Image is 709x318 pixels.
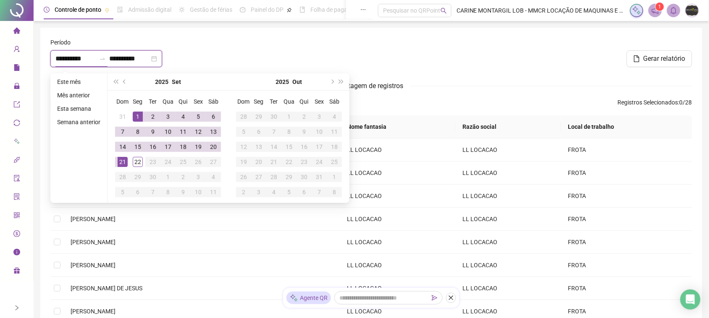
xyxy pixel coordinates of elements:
[160,154,176,169] td: 2025-09-24
[71,285,142,292] span: [PERSON_NAME] DE JESUS
[341,162,456,185] td: LL LOCACAO
[314,157,324,167] div: 24
[236,169,251,185] td: 2025-10-26
[145,169,160,185] td: 2025-09-30
[105,8,110,13] span: pushpin
[314,127,324,137] div: 10
[133,112,143,122] div: 1
[456,208,561,231] td: LL LOCACAO
[178,142,188,152] div: 18
[13,97,20,114] span: export
[633,55,640,62] span: file
[327,124,342,139] td: 2025-10-11
[337,73,346,90] button: super-next-year
[299,142,309,152] div: 16
[457,6,625,15] span: CARINE MONTARGIL LOB - MMCR LOCAÇÃO DE MAQUINAS E EQUIPAMENTOS E TRANSPORTES LTDA.
[145,139,160,154] td: 2025-09-16
[327,94,342,109] th: Sáb
[341,277,456,300] td: LL LOCACAO
[251,94,266,109] th: Seg
[148,127,158,137] div: 9
[329,127,339,137] div: 11
[254,142,264,152] div: 13
[160,124,176,139] td: 2025-09-10
[239,172,249,182] div: 26
[656,3,664,11] sup: 1
[115,124,130,139] td: 2025-09-07
[312,109,327,124] td: 2025-10-03
[670,7,677,14] span: bell
[130,154,145,169] td: 2025-09-22
[148,172,158,182] div: 30
[117,7,123,13] span: file-done
[155,73,168,90] button: year panel
[239,127,249,137] div: 5
[54,77,104,87] li: Este mês
[561,231,692,254] td: FROTA
[148,187,158,197] div: 7
[236,154,251,169] td: 2025-10-19
[341,115,456,138] th: Nome fantasia
[266,154,281,169] td: 2025-10-21
[251,139,266,154] td: 2025-10-13
[441,8,447,14] span: search
[299,112,309,122] div: 2
[191,154,206,169] td: 2025-09-26
[13,190,20,206] span: solution
[13,23,20,40] span: home
[13,153,20,169] span: api
[178,172,188,182] div: 2
[269,142,279,152] div: 14
[299,187,309,197] div: 6
[276,73,289,90] button: year panel
[341,185,456,208] td: LL LOCACAO
[160,94,176,109] th: Qua
[297,185,312,200] td: 2025-11-06
[206,109,221,124] td: 2025-09-06
[193,157,203,167] div: 26
[341,231,456,254] td: LL LOCACAO
[13,171,20,188] span: audit
[254,157,264,167] div: 20
[193,112,203,122] div: 5
[130,139,145,154] td: 2025-09-15
[290,294,298,302] img: sparkle-icon.fc2bf0ac1784a2077858766a79e2daf3.svg
[13,227,20,243] span: dollar
[160,169,176,185] td: 2025-10-01
[456,138,561,162] td: LL LOCACAO
[281,169,297,185] td: 2025-10-29
[160,185,176,200] td: 2025-10-08
[208,127,218,137] div: 13
[314,187,324,197] div: 7
[133,142,143,152] div: 15
[281,139,297,154] td: 2025-10-15
[266,94,281,109] th: Ter
[254,127,264,137] div: 6
[299,7,305,13] span: book
[239,157,249,167] div: 19
[686,4,698,17] img: 4949
[312,169,327,185] td: 2025-10-31
[266,185,281,200] td: 2025-11-04
[130,94,145,109] th: Seg
[627,50,692,67] button: Gerar relatório
[561,115,692,138] th: Local de trabalho
[191,109,206,124] td: 2025-09-05
[71,262,116,268] span: [PERSON_NAME]
[284,127,294,137] div: 8
[99,55,106,62] span: swap-right
[632,6,641,15] img: sparkle-icon.fc2bf0ac1784a2077858766a79e2daf3.svg
[269,127,279,137] div: 7
[339,82,403,90] span: Listagem de registros
[329,157,339,167] div: 25
[13,116,20,133] span: sync
[561,208,692,231] td: FROTA
[208,112,218,122] div: 6
[13,79,20,96] span: lock
[193,172,203,182] div: 3
[327,185,342,200] td: 2025-11-08
[456,162,561,185] td: LL LOCACAO
[297,169,312,185] td: 2025-10-30
[190,6,232,13] span: Gestão de férias
[13,263,20,280] span: gift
